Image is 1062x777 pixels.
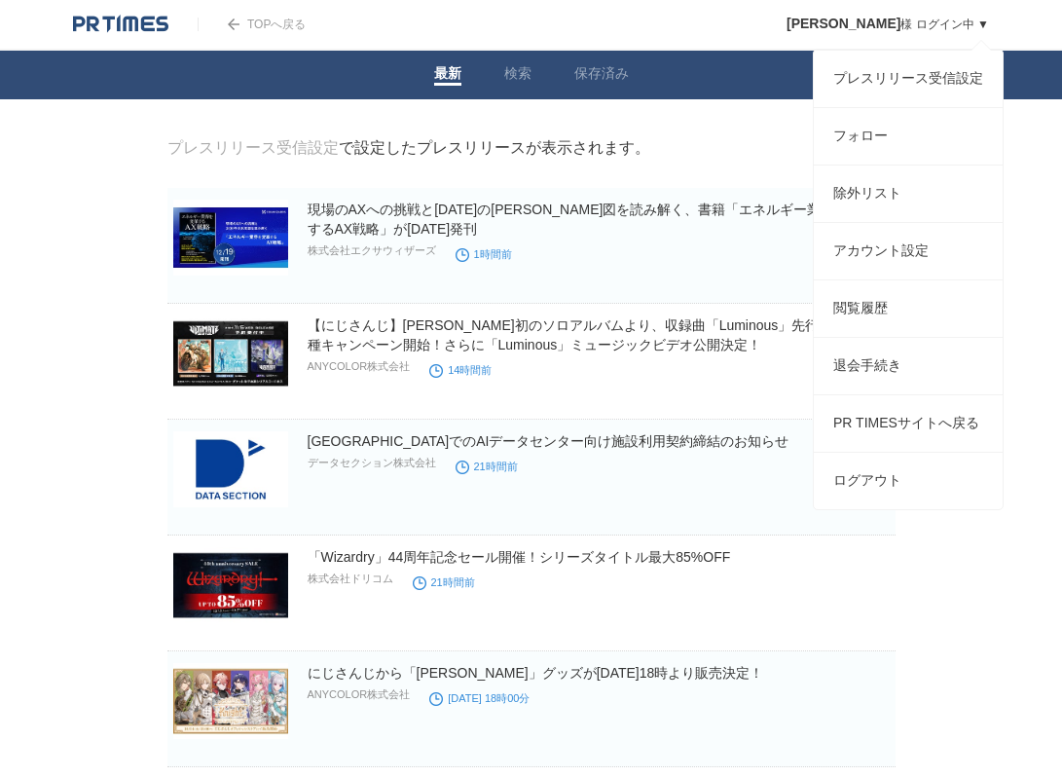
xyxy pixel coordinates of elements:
a: 【にじさんじ】[PERSON_NAME]初のソロアルバムより、収録曲「Luminous」先行配信＆各種キャンペーン開始！さらに「Luminous」ミュージックビデオ公開決定！ [308,317,874,352]
a: 「Wizardry」44周年記念セール開催！シリーズタイトル最大85%OFF [308,549,731,565]
img: 【にじさんじ】加賀美ハヤト初のソロアルバムより、収録曲「Luminous」先行配信＆各種キャンペーン開始！さらに「Luminous」ミュージックビデオ公開決定！ [173,315,288,391]
p: ANYCOLOR株式会社 [308,687,411,702]
img: にじさんじから「NIJISANJI Knight」グッズが2025年10月14日(火)18時より販売決定！ [173,663,288,739]
a: 保存済み [574,65,629,86]
time: 21時間前 [413,576,475,588]
p: データセクション株式会社 [308,456,436,470]
a: ログアウト [814,453,1003,509]
a: [PERSON_NAME]様 ログイン中 ▼ [787,18,989,31]
a: 検索 [504,65,531,86]
div: で設定したプレスリリースが表示されます。 [167,138,650,159]
a: プレスリリース受信設定 [167,139,339,156]
a: アカウント設定 [814,223,1003,279]
a: プレスリリース受信設定 [814,51,1003,107]
a: 最新 [434,65,461,86]
time: [DATE] 18時00分 [429,692,530,704]
a: 現場のAXへの挑戦と[DATE]の[PERSON_NAME]図を読み解く、書籍「エネルギー業界を変革するAX戦略」が[DATE]発刊 [308,202,876,237]
a: PR TIMESサイトへ戻る [814,395,1003,452]
span: [PERSON_NAME] [787,16,900,31]
p: ANYCOLOR株式会社 [308,359,411,374]
a: 退会手続き [814,338,1003,394]
img: 「Wizardry」44周年記念セール開催！シリーズタイトル最大85%OFF [173,547,288,623]
img: arrow.png [228,18,239,30]
a: フォロー [814,108,1003,165]
img: オーストラリアでのAIデータセンター向け施設利用契約締結のお知らせ [173,431,288,507]
time: 1時間前 [456,248,512,260]
img: 現場のAXへの挑戦と2030年の未来図を読み解く、書籍「エネルギー業界を変革するAX戦略」が12月19日発刊 [173,200,288,276]
img: logo.png [73,15,168,34]
p: 株式会社エクサウィザーズ [308,243,436,258]
a: 閲覧履歴 [814,280,1003,337]
a: TOPへ戻る [198,18,306,31]
a: 除外リスト [814,166,1003,222]
a: にじさんじから「[PERSON_NAME]」グッズが[DATE]18時より販売決定！ [308,665,764,681]
time: 14時間前 [429,364,492,376]
p: 株式会社ドリコム [308,572,393,586]
time: 21時間前 [456,461,518,472]
a: [GEOGRAPHIC_DATA]でのAIデータセンター向け施設利用契約締結のお知らせ [308,433,789,449]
